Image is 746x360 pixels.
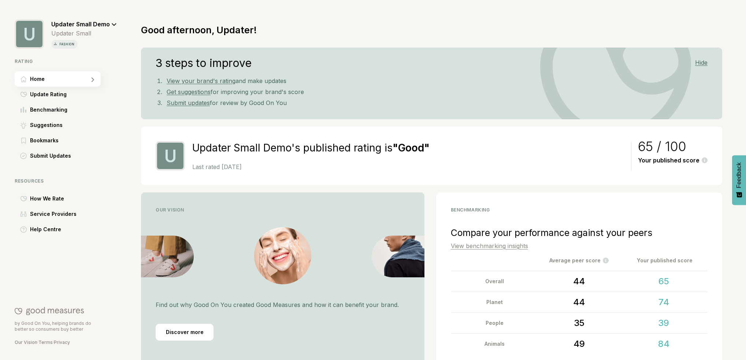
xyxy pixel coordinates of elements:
[164,86,708,97] li: for improving your brand's score
[20,122,27,129] img: Suggestions
[167,77,235,85] a: View your brand's rating
[30,75,45,83] span: Home
[167,99,210,106] a: Submit updates
[192,141,624,155] h2: Updater Small Demo's published rating is
[454,334,535,354] div: Animals
[53,41,58,46] img: vertical icon
[451,227,708,238] div: Compare your performance against your peers
[393,142,430,154] strong: " Good "
[15,87,117,102] a: Update RatingUpdate Rating
[638,157,708,164] div: Your published score
[538,292,620,312] div: 44
[21,138,26,144] img: Bookmarks
[20,226,27,233] img: Help Centre
[254,227,311,284] img: Vision
[454,313,535,333] div: People
[156,324,214,341] div: Discover more
[15,191,117,206] a: How We RateHow We Rate
[30,136,59,145] span: Bookmarks
[15,340,37,345] a: Our Vision
[732,155,746,205] button: Feedback - Show survey
[192,163,624,170] p: Last rated [DATE]
[623,292,705,312] div: 74
[15,148,117,164] a: Submit UpdatesSubmit Updates
[21,76,27,82] img: Home
[372,236,424,277] img: Vision
[164,97,708,108] li: for review by Good On You
[15,102,117,117] a: BenchmarkingBenchmarking
[156,207,410,213] div: Our Vision
[15,340,101,345] div: · ·
[15,117,117,133] a: SuggestionsSuggestions
[15,307,84,315] img: Good On You
[623,271,705,292] div: 65
[623,334,705,354] div: 84
[164,75,708,86] li: and make updates
[156,300,410,309] p: Find out why Good On You created Good Measures and how it can benefit your brand.
[15,133,117,148] a: BookmarksBookmarks
[623,313,705,333] div: 39
[21,107,26,113] img: Benchmarking
[15,320,101,332] p: by Good On You, helping brands do better so consumers buy better
[536,256,622,265] div: Average peer score
[30,194,64,203] span: How We Rate
[454,292,535,312] div: Planet
[30,105,67,114] span: Benchmarking
[58,41,76,47] p: fashion
[30,151,71,160] span: Submit Updates
[141,25,257,35] h1: Good afternoon, Updater!
[622,256,708,265] div: Your published score
[20,211,27,217] img: Service Providers
[454,271,535,292] div: Overall
[30,90,67,99] span: Update Rating
[20,196,27,202] img: How We Rate
[538,313,620,333] div: 35
[30,210,77,218] span: Service Providers
[20,91,27,97] img: Update Rating
[538,271,620,292] div: 44
[141,236,194,277] img: Vision
[38,340,53,345] a: Terms
[167,88,211,95] a: Get suggestions
[15,71,117,87] a: HomeHome
[20,153,27,159] img: Submit Updates
[15,222,117,237] a: Help CentreHelp Centre
[30,225,61,234] span: Help Centre
[451,242,528,250] a: View benchmarking insights
[51,30,117,37] div: Updater Small
[15,178,117,184] div: Resources
[54,340,70,345] a: Privacy
[451,207,708,213] div: benchmarking
[538,334,620,354] div: 49
[156,59,252,67] h4: 3 steps to improve
[638,142,708,151] div: 65 / 100
[15,59,117,64] div: Rating
[736,162,742,188] span: Feedback
[51,20,110,28] span: Updater Small Demo
[695,59,708,66] div: Hide
[15,206,117,222] a: Service ProvidersService Providers
[30,121,63,130] span: Suggestions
